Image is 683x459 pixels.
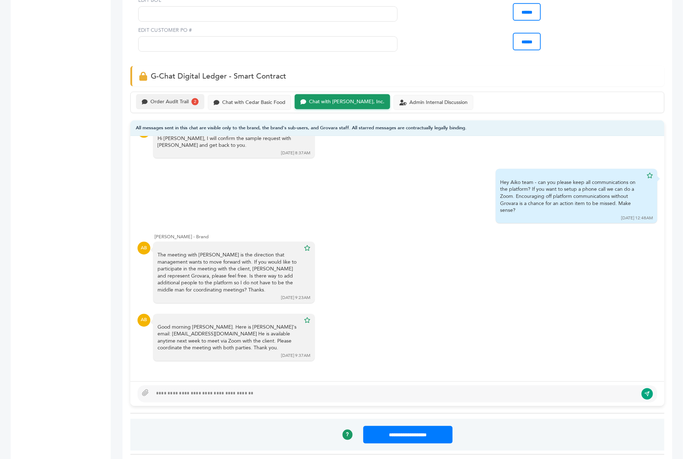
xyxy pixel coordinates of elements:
[343,430,353,440] a: ?
[281,295,310,301] div: [DATE] 9:23AM
[409,100,468,106] div: Admin Internal Discussion
[191,98,199,105] div: 2
[138,27,398,34] label: EDIT CUSTOMER PO #
[138,242,150,255] div: AB
[130,120,664,136] div: All messages sent in this chat are visible only to the brand, the brand's sub-users, and Grovara ...
[158,324,300,352] div: Good morning [PERSON_NAME]. Here is [PERSON_NAME]'s email: [EMAIL_ADDRESS][DOMAIN_NAME] He is ava...
[138,314,150,327] div: AB
[222,100,285,106] div: Chat with Cedar Basic Food
[309,99,384,105] div: Chat with [PERSON_NAME], Inc.
[281,353,310,359] div: [DATE] 9:37AM
[158,252,300,294] div: The meeting with [PERSON_NAME] is the direction that management wants to move forward with. If yo...
[281,150,310,156] div: [DATE] 8:37AM
[151,71,286,81] span: G-Chat Digital Ledger - Smart Contract
[158,135,300,149] div: Hi [PERSON_NAME], I will confirm the sample request with [PERSON_NAME] and get back to you.
[621,215,653,221] div: [DATE] 12:48AM
[500,179,643,214] div: Hey Aiko team - can you please keep all communications on the platform? If you want to setup a ph...
[150,99,189,105] div: Order Audit Trail
[155,234,657,240] div: [PERSON_NAME] - Brand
